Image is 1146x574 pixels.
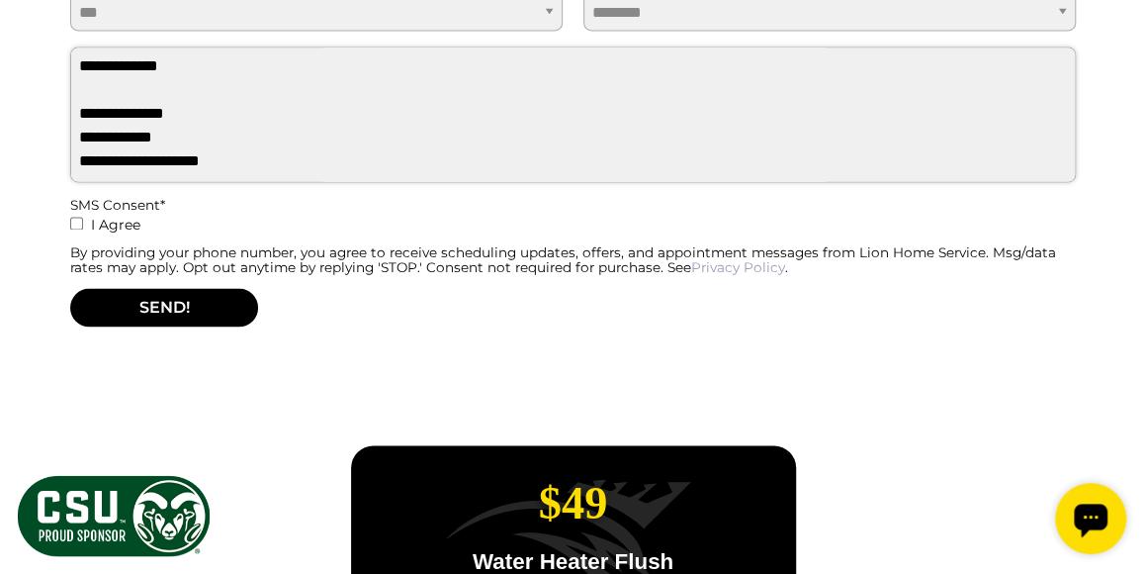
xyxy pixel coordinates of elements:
span: $49 [539,477,608,527]
div: By providing your phone number, you agree to receive scheduling updates, offers, and appointment ... [70,245,1076,275]
input: I Agree [70,217,83,230]
p: Water Heater Flush [367,550,780,572]
label: I Agree [70,213,1076,245]
div: Open chat widget [8,8,79,79]
img: CSU Sponsor Badge [15,473,213,559]
button: SEND! [70,288,258,327]
a: Privacy Policy [691,259,785,275]
div: SMS Consent [70,198,1076,213]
